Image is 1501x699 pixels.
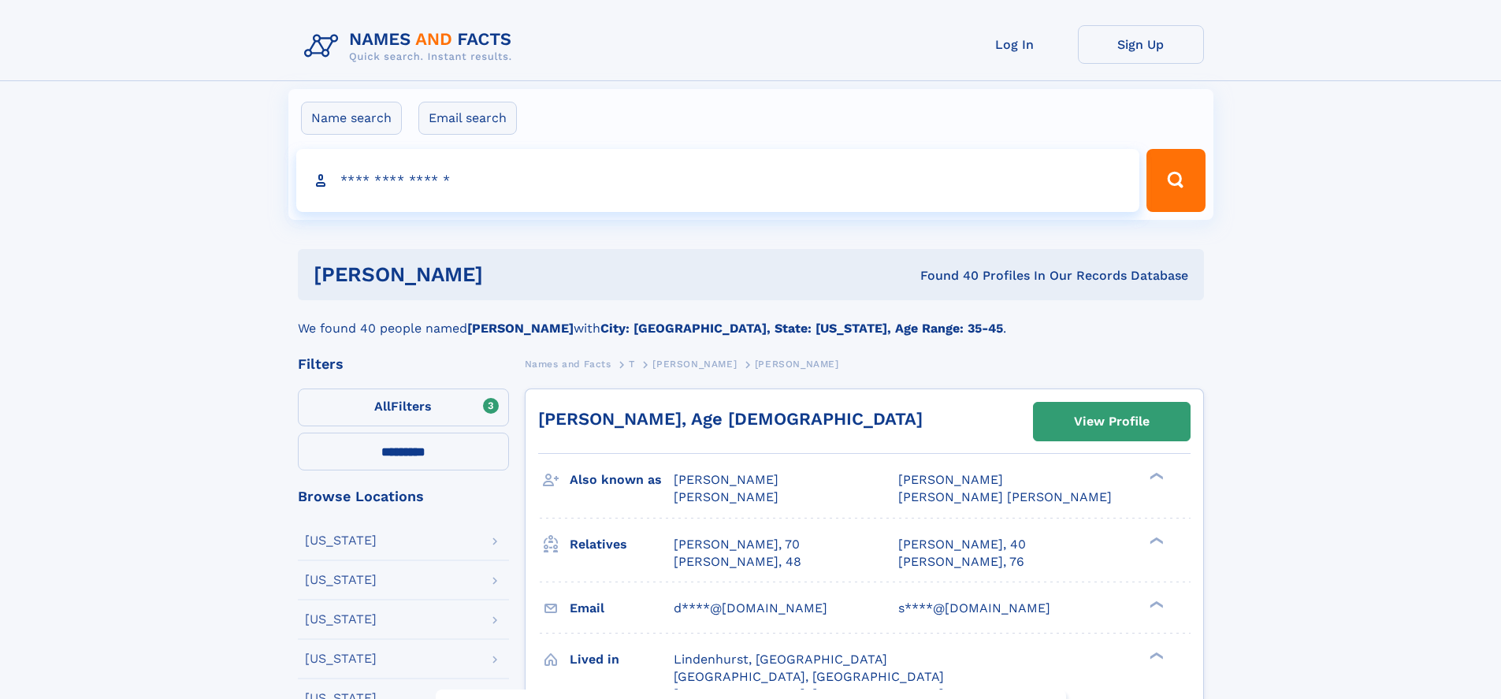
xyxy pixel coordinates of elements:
[674,553,801,571] a: [PERSON_NAME], 48
[305,574,377,586] div: [US_STATE]
[570,595,674,622] h3: Email
[898,536,1026,553] a: [PERSON_NAME], 40
[629,359,635,370] span: T
[1146,650,1165,660] div: ❯
[374,399,391,414] span: All
[1074,403,1150,440] div: View Profile
[298,357,509,371] div: Filters
[467,321,574,336] b: [PERSON_NAME]
[305,613,377,626] div: [US_STATE]
[305,653,377,665] div: [US_STATE]
[570,467,674,493] h3: Also known as
[314,265,702,284] h1: [PERSON_NAME]
[674,652,887,667] span: Lindenhurst, [GEOGRAPHIC_DATA]
[1078,25,1204,64] a: Sign Up
[652,354,737,374] a: [PERSON_NAME]
[298,300,1204,338] div: We found 40 people named with .
[898,489,1112,504] span: [PERSON_NAME] [PERSON_NAME]
[674,669,944,684] span: [GEOGRAPHIC_DATA], [GEOGRAPHIC_DATA]
[1034,403,1190,441] a: View Profile
[629,354,635,374] a: T
[538,409,923,429] a: [PERSON_NAME], Age [DEMOGRAPHIC_DATA]
[674,536,800,553] a: [PERSON_NAME], 70
[898,553,1024,571] a: [PERSON_NAME], 76
[298,25,525,68] img: Logo Names and Facts
[674,489,778,504] span: [PERSON_NAME]
[570,531,674,558] h3: Relatives
[1146,471,1165,481] div: ❯
[1146,149,1205,212] button: Search Button
[755,359,839,370] span: [PERSON_NAME]
[1146,599,1165,609] div: ❯
[301,102,402,135] label: Name search
[674,472,778,487] span: [PERSON_NAME]
[418,102,517,135] label: Email search
[570,646,674,673] h3: Lived in
[1146,535,1165,545] div: ❯
[701,267,1188,284] div: Found 40 Profiles In Our Records Database
[952,25,1078,64] a: Log In
[298,489,509,504] div: Browse Locations
[898,472,1003,487] span: [PERSON_NAME]
[298,389,509,426] label: Filters
[525,354,611,374] a: Names and Facts
[296,149,1140,212] input: search input
[652,359,737,370] span: [PERSON_NAME]
[600,321,1003,336] b: City: [GEOGRAPHIC_DATA], State: [US_STATE], Age Range: 35-45
[305,534,377,547] div: [US_STATE]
